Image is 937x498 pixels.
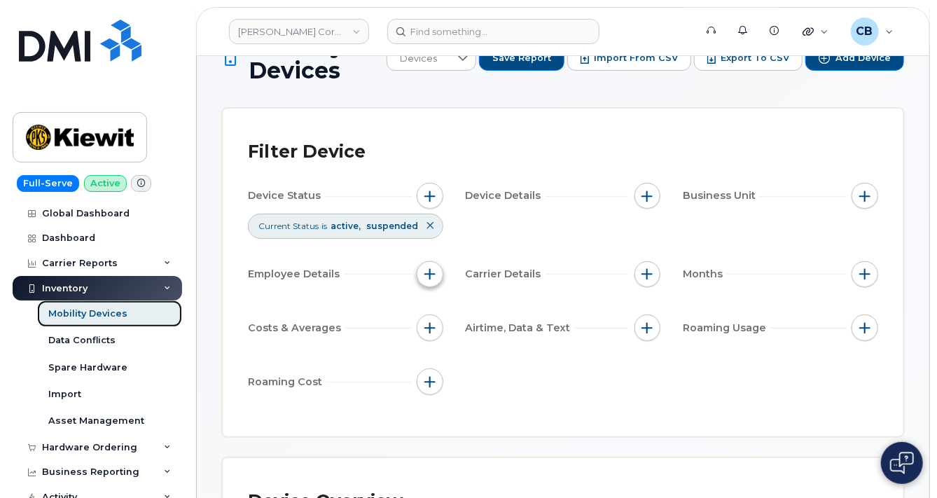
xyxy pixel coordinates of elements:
div: Chris Brian [841,18,903,46]
div: Quicklinks [793,18,838,46]
span: Airtime, Data & Text [466,321,575,336]
span: active [331,221,363,231]
span: Export to CSV [721,52,789,64]
span: Device Details [466,188,546,203]
span: Device Status [248,188,325,203]
img: Open chat [890,452,914,474]
a: Kiewit Corporation [229,19,369,44]
button: Add Device [805,46,904,71]
span: Add Device [835,52,891,64]
span: Months [683,267,727,282]
span: Devices [387,46,450,71]
span: Mobility Devices [249,34,380,83]
span: is [321,220,327,232]
span: CB [856,23,873,40]
span: Carrier Details [466,267,546,282]
span: suspended [366,221,418,231]
span: Roaming Cost [248,375,326,389]
span: Business Unit [683,188,760,203]
span: Save Report [492,52,551,64]
button: Export to CSV [694,46,803,71]
button: Import from CSV [567,46,691,71]
input: Find something... [387,19,599,44]
span: Costs & Averages [248,321,345,336]
span: Import from CSV [594,52,678,64]
span: Roaming Usage [683,321,770,336]
button: Save Report [479,46,564,71]
div: Filter Device [248,134,366,170]
span: Employee Details [248,267,344,282]
span: Current Status [258,220,319,232]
